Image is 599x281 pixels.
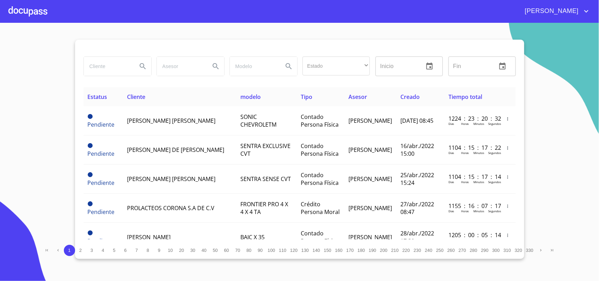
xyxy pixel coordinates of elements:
button: account of current user [520,6,591,17]
span: [PERSON_NAME] [PERSON_NAME] [127,117,215,125]
span: 200 [380,248,387,253]
button: 1 [64,245,75,256]
span: [PERSON_NAME] [348,146,392,154]
span: Pendiente [88,114,93,119]
button: Search [134,58,151,75]
span: 70 [235,248,240,253]
span: Crédito Persona Moral [301,200,340,216]
span: 150 [324,248,331,253]
button: 110 [277,245,288,256]
p: 1104 : 15 : 17 : 22 [448,144,496,152]
span: 28/abr./2022 17:30 [400,229,434,245]
span: 170 [346,248,354,253]
span: 50 [213,248,218,253]
button: 30 [187,245,199,256]
input: search [157,57,205,76]
p: Dias [448,209,454,213]
p: Dias [448,180,454,184]
button: 330 [524,245,535,256]
span: 60 [224,248,229,253]
span: 180 [358,248,365,253]
span: 310 [504,248,511,253]
span: Tiempo total [448,93,482,101]
span: Pendiente [88,172,93,177]
button: 140 [311,245,322,256]
span: Pendiente [88,208,115,216]
span: 1 [68,248,71,253]
span: Pendiente [88,150,115,158]
button: 160 [333,245,345,256]
button: 90 [255,245,266,256]
p: Horas [461,122,469,126]
button: 280 [468,245,479,256]
span: 10 [168,248,173,253]
span: [PERSON_NAME] [127,233,171,241]
button: 8 [142,245,154,256]
span: 5 [113,248,115,253]
span: 9 [158,248,160,253]
button: 3 [86,245,98,256]
button: 100 [266,245,277,256]
span: Estatus [88,93,107,101]
button: 260 [446,245,457,256]
button: Search [280,58,297,75]
button: 40 [199,245,210,256]
p: Horas [461,209,469,213]
button: 190 [367,245,378,256]
input: search [84,57,132,76]
span: Pendiente [88,143,93,148]
span: 3 [91,248,93,253]
span: Pendiente [88,201,93,206]
button: 50 [210,245,221,256]
button: 220 [401,245,412,256]
span: 190 [369,248,376,253]
span: [PERSON_NAME] DE [PERSON_NAME] [127,146,224,154]
span: [DATE] 08:45 [400,117,433,125]
span: [PERSON_NAME] [348,117,392,125]
span: 40 [201,248,206,253]
p: 1224 : 23 : 20 : 32 [448,115,496,122]
span: 20 [179,248,184,253]
p: Minutos [473,238,484,242]
span: [PERSON_NAME] [348,204,392,212]
span: [PERSON_NAME] [348,175,392,183]
span: 330 [526,248,533,253]
span: Tipo [301,93,312,101]
span: [PERSON_NAME] [PERSON_NAME] [127,175,215,183]
p: Segundos [488,151,501,155]
span: 6 [124,248,127,253]
button: 230 [412,245,423,256]
span: 120 [290,248,298,253]
span: 250 [436,248,444,253]
button: 200 [378,245,390,256]
button: 9 [154,245,165,256]
span: Cliente [127,93,145,101]
span: 220 [402,248,410,253]
span: Pendiente [88,121,115,128]
button: 250 [434,245,446,256]
span: Pendiente [88,237,115,245]
span: SENTRA EXCLUSIVE CVT [240,142,291,158]
p: Horas [461,238,469,242]
span: Asesor [348,93,367,101]
span: 110 [279,248,286,253]
span: 260 [447,248,455,253]
span: PROLACTEOS CORONA S.A DE C.V [127,204,214,212]
span: 240 [425,248,432,253]
button: 180 [356,245,367,256]
span: 16/abr./2022 15:00 [400,142,434,158]
span: 130 [301,248,309,253]
p: Segundos [488,238,501,242]
button: 320 [513,245,524,256]
span: 160 [335,248,342,253]
span: 140 [313,248,320,253]
p: Dias [448,238,454,242]
span: Pendiente [88,179,115,187]
button: 290 [479,245,491,256]
button: 4 [98,245,109,256]
span: 2 [79,248,82,253]
p: Dias [448,151,454,155]
span: 320 [515,248,522,253]
span: 270 [459,248,466,253]
span: Pendiente [88,230,93,235]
